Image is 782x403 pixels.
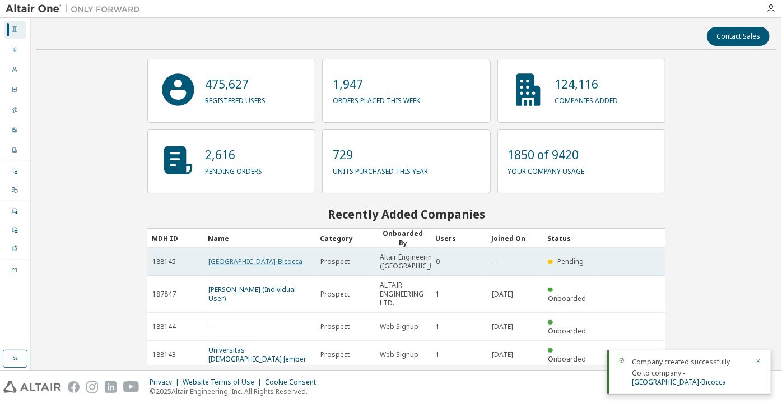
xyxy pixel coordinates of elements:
div: Name [208,229,311,247]
p: your company usage [508,163,585,176]
p: registered users [205,92,266,105]
img: linkedin.svg [105,381,117,393]
div: Dashboard [4,21,26,39]
a: [GEOGRAPHIC_DATA]-Bicocca [632,377,726,387]
div: Website Terms of Use [183,378,265,387]
p: pending orders [205,163,262,176]
span: [DATE] [492,322,513,331]
div: SKUs [4,101,26,119]
img: youtube.svg [123,381,139,393]
div: Product Downloads [4,240,26,258]
span: Onboarded [548,354,586,364]
p: units purchased this year [333,163,428,176]
span: [DATE] [492,350,513,359]
span: Web Signup [380,350,418,359]
span: 187847 [152,290,176,299]
img: facebook.svg [68,381,80,393]
div: Users [4,61,26,79]
div: User Profile [4,122,26,140]
span: Altair Engineering ([GEOGRAPHIC_DATA]) [380,253,451,271]
span: 1 [436,322,440,331]
span: Prospect [320,322,350,331]
span: Prospect [320,257,350,266]
span: Go to company - [632,368,726,387]
span: [DATE] [492,290,513,299]
span: 0 [436,257,440,266]
div: Orders [4,81,26,99]
button: Contact Sales [707,27,770,46]
span: -- [492,257,496,266]
div: Status [547,229,594,247]
div: Company created successfully [632,357,748,367]
span: 188145 [152,257,176,266]
span: Web Signup [380,322,418,331]
div: Units Usage BI [4,261,26,279]
a: [PERSON_NAME] (Individual User) [208,285,296,303]
a: - [208,322,211,331]
div: Company Profile [4,142,26,160]
p: companies added [555,92,618,105]
a: [GEOGRAPHIC_DATA]-Bicocca [208,257,302,266]
span: Prospect [320,350,350,359]
div: User Events [4,202,26,220]
span: Onboarded [548,326,586,336]
img: altair_logo.svg [3,381,61,393]
img: instagram.svg [86,381,98,393]
span: Prospect [320,290,350,299]
div: Category [320,229,370,247]
p: 2,616 [205,146,262,163]
div: Joined On [491,229,538,247]
p: © 2025 Altair Engineering, Inc. All Rights Reserved. [150,387,323,396]
div: Managed [4,163,26,180]
p: 1,947 [333,76,420,92]
p: 475,627 [205,76,266,92]
span: ALTAIR ENGINEERING LTD. [380,281,426,308]
img: Altair One [6,3,146,15]
div: Companies [4,41,26,59]
div: Users [435,229,482,247]
span: 1 [436,350,440,359]
span: 188143 [152,350,176,359]
div: Cookie Consent [265,378,323,387]
div: Onboarded By [379,229,426,248]
p: 124,116 [555,76,618,92]
div: Company Events [4,221,26,239]
div: Privacy [150,378,183,387]
a: Universitas [DEMOGRAPHIC_DATA] Jember [208,345,306,364]
span: 188144 [152,322,176,331]
p: 1850 of 9420 [508,146,585,163]
span: Onboarded [548,294,586,303]
span: Pending [557,257,584,266]
p: orders placed this week [333,92,420,105]
div: On Prem [4,182,26,200]
p: 729 [333,146,428,163]
h2: Recently Added Companies [147,207,665,221]
div: MDH ID [152,229,199,247]
span: 1 [436,290,440,299]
